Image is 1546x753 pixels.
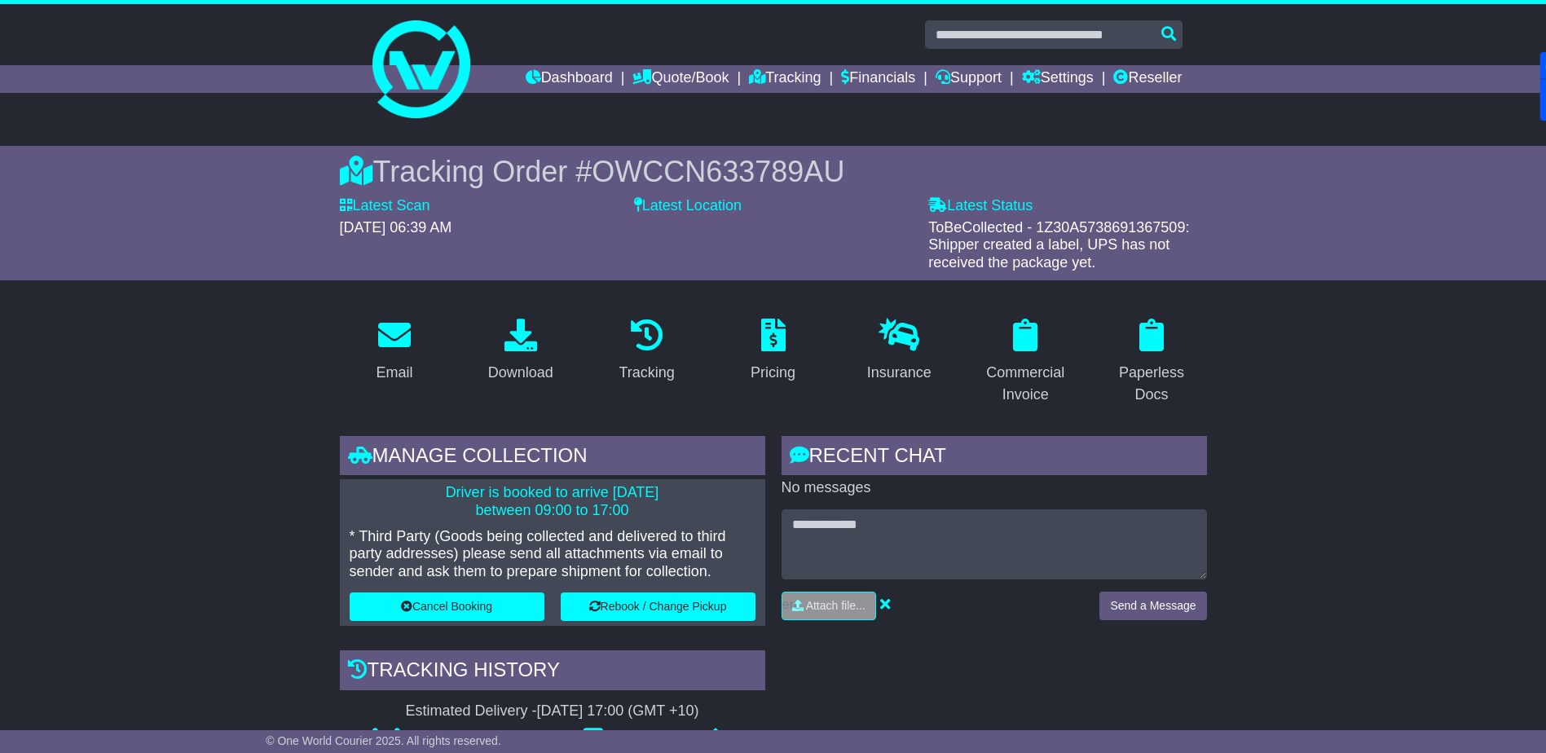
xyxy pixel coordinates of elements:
a: Quote/Book [632,65,729,93]
div: Tracking Order # [340,154,1207,189]
div: Tracking [619,362,674,384]
span: [DATE] 06:39 AM [340,219,452,236]
div: RECENT CHAT [782,436,1207,480]
div: Paperless Docs [1108,362,1196,406]
a: Dashboard [526,65,613,93]
a: Commercial Invoice [971,313,1081,412]
div: Email [376,362,412,384]
a: Pricing [740,313,806,390]
p: No messages [782,479,1207,497]
span: ToBeCollected - 1Z30A5738691367509: Shipper created a label, UPS has not received the package yet. [928,219,1189,271]
div: Insurance [867,362,932,384]
div: Pricing [751,362,795,384]
div: Download [488,362,553,384]
a: Tracking [749,65,821,93]
button: Cancel Booking [350,592,544,621]
span: OWCCN633789AU [592,155,844,188]
a: Financials [841,65,915,93]
div: Manage collection [340,436,765,480]
p: * Third Party (Goods being collected and delivered to third party addresses) please send all atta... [350,528,755,581]
a: Paperless Docs [1097,313,1207,412]
a: Insurance [857,313,942,390]
div: [DATE] 17:00 (GMT +10) [537,702,699,720]
div: Tracking history [340,650,765,694]
a: Support [936,65,1002,93]
a: Settings [1022,65,1094,93]
label: Latest Scan [340,197,430,215]
p: Driver is booked to arrive [DATE] between 09:00 to 17:00 [350,484,755,519]
a: Reseller [1113,65,1182,93]
button: Send a Message [1099,592,1206,620]
label: Latest Location [634,197,742,215]
a: Email [365,313,423,390]
button: Rebook / Change Pickup [561,592,755,621]
div: Commercial Invoice [981,362,1070,406]
span: © One World Courier 2025. All rights reserved. [266,734,501,747]
a: Tracking [608,313,685,390]
a: Download [478,313,564,390]
label: Latest Status [928,197,1033,215]
div: Estimated Delivery - [340,702,765,720]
